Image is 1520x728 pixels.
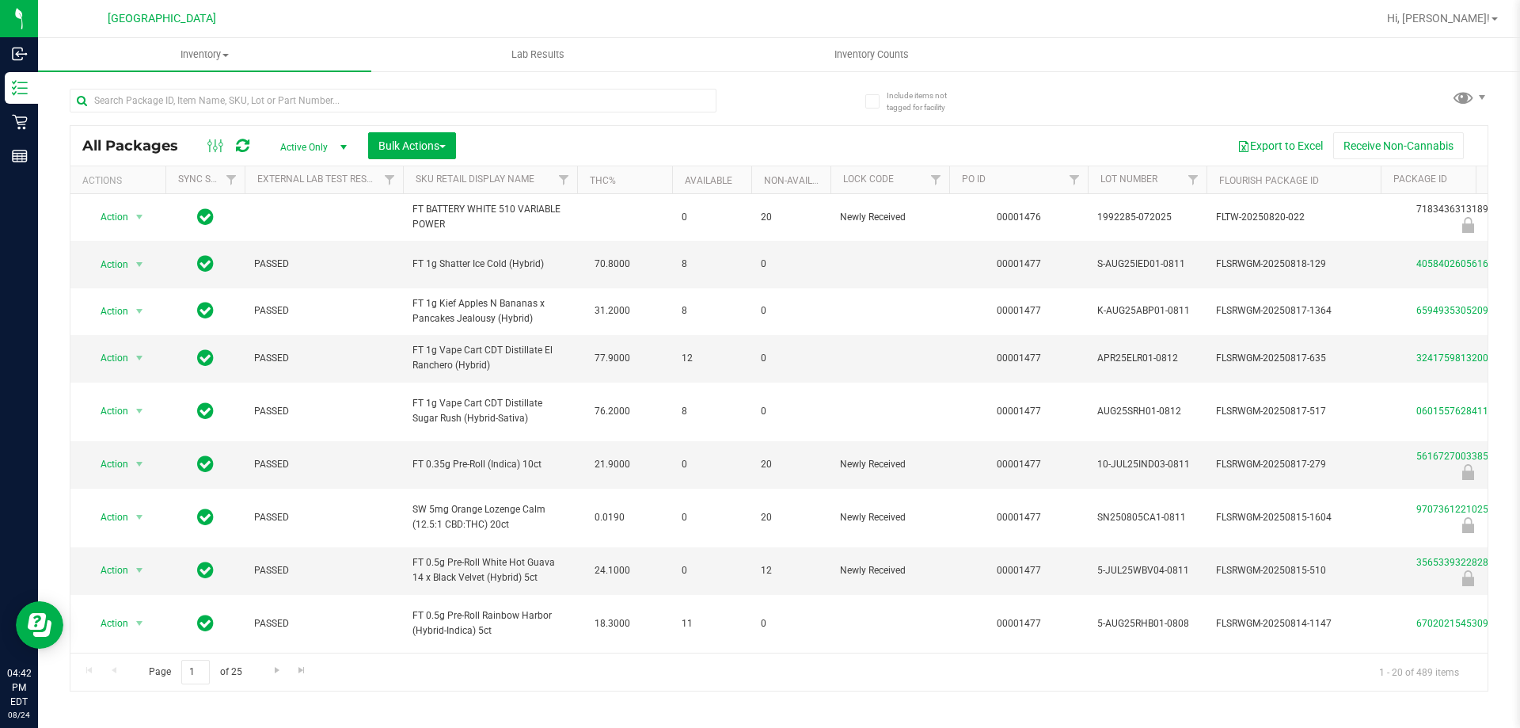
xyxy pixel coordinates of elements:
[1387,12,1490,25] span: Hi, [PERSON_NAME]!
[997,353,1041,364] a: 00001477
[12,80,28,96] inline-svg: Inventory
[682,257,742,272] span: 8
[1216,303,1371,318] span: FLSRWGM-20250817-1364
[761,404,821,419] span: 0
[254,616,393,631] span: PASSED
[1062,166,1088,193] a: Filter
[70,89,716,112] input: Search Package ID, Item Name, SKU, Lot or Part Number...
[130,300,150,322] span: select
[130,506,150,528] span: select
[1216,404,1371,419] span: FLSRWGM-20250817-517
[682,457,742,472] span: 0
[761,210,821,225] span: 20
[682,303,742,318] span: 8
[685,175,732,186] a: Available
[1416,504,1505,515] a: 9707361221025967
[412,257,568,272] span: FT 1g Shatter Ice Cold (Hybrid)
[1333,132,1464,159] button: Receive Non-Cannabis
[761,510,821,525] span: 20
[997,305,1041,316] a: 00001477
[12,114,28,130] inline-svg: Retail
[181,660,210,684] input: 1
[682,563,742,578] span: 0
[257,173,382,185] a: External Lab Test Result
[254,257,393,272] span: PASSED
[130,400,150,422] span: select
[197,453,214,475] span: In Sync
[682,404,742,419] span: 8
[761,303,821,318] span: 0
[997,406,1041,417] a: 00001477
[1216,257,1371,272] span: FLSRWGM-20250818-129
[840,210,940,225] span: Newly Received
[86,400,129,422] span: Action
[1216,210,1371,225] span: FLTW-20250820-022
[587,299,638,322] span: 31.2000
[923,166,949,193] a: Filter
[82,137,194,154] span: All Packages
[412,343,568,373] span: FT 1g Vape Cart CDT Distillate El Ranchero (Hybrid)
[291,660,313,681] a: Go to the last page
[682,351,742,366] span: 12
[490,48,586,62] span: Lab Results
[587,400,638,423] span: 76.2000
[1416,258,1505,269] a: 4058402605616486
[197,506,214,528] span: In Sync
[254,457,393,472] span: PASSED
[843,173,894,185] a: Lock Code
[1416,557,1505,568] a: 3565339322828927
[997,212,1041,223] a: 00001476
[1393,173,1447,185] a: Package ID
[130,347,150,369] span: select
[197,206,214,228] span: In Sync
[1219,175,1319,186] a: Flourish Package ID
[1366,660,1472,684] span: 1 - 20 of 489 items
[197,612,214,635] span: In Sync
[38,38,371,71] a: Inventory
[1416,353,1505,364] a: 3241759813200172
[412,457,568,472] span: FT 0.35g Pre-Roll (Indica) 10ct
[1100,173,1157,185] a: Lot Number
[108,12,216,25] span: [GEOGRAPHIC_DATA]
[254,303,393,318] span: PASSED
[682,510,742,525] span: 0
[1227,132,1333,159] button: Export to Excel
[997,512,1041,523] a: 00001477
[371,38,705,71] a: Lab Results
[590,175,616,186] a: THC%
[197,400,214,422] span: In Sync
[12,46,28,62] inline-svg: Inbound
[587,253,638,276] span: 70.8000
[840,510,940,525] span: Newly Received
[761,563,821,578] span: 12
[1416,406,1505,417] a: 0601557628411695
[682,210,742,225] span: 0
[86,612,129,635] span: Action
[254,510,393,525] span: PASSED
[86,559,129,581] span: Action
[1097,510,1197,525] span: SN250805CA1-0811
[587,347,638,370] span: 77.9000
[412,555,568,585] span: FT 0.5g Pre-Roll White Hot Guava 14 x Black Velvet (Hybrid) 5ct
[1097,563,1197,578] span: 5-JUL25WBV04-0811
[1097,351,1197,366] span: APR25ELR01-0812
[551,166,577,193] a: Filter
[682,616,742,631] span: 11
[705,38,1038,71] a: Inventory Counts
[197,299,214,322] span: In Sync
[130,612,150,635] span: select
[197,559,214,581] span: In Sync
[38,48,371,62] span: Inventory
[412,296,568,326] span: FT 1g Kief Apples N Bananas x Pancakes Jealousy (Hybrid)
[1180,166,1206,193] a: Filter
[813,48,930,62] span: Inventory Counts
[761,616,821,631] span: 0
[412,202,568,232] span: FT BATTERY WHITE 510 VARIABLE POWER
[587,453,638,476] span: 21.9000
[1097,404,1197,419] span: AUG25SRH01-0812
[1216,563,1371,578] span: FLSRWGM-20250815-510
[86,506,129,528] span: Action
[378,139,446,152] span: Bulk Actions
[254,563,393,578] span: PASSED
[377,166,403,193] a: Filter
